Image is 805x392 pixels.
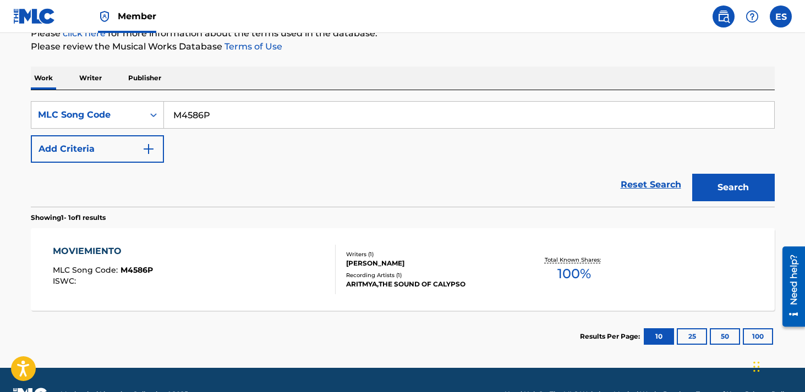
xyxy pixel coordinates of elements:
[346,271,512,279] div: Recording Artists ( 1 )
[31,67,56,90] p: Work
[53,276,79,286] span: ISWC :
[580,332,643,341] p: Results Per Page:
[346,250,512,258] div: Writers ( 1 )
[125,67,165,90] p: Publisher
[76,67,105,90] p: Writer
[38,108,137,122] div: MLC Song Code
[63,28,106,38] a: click here
[774,242,805,331] iframe: Resource Center
[53,265,121,275] span: MLC Song Code :
[741,5,763,27] div: Help
[346,279,512,289] div: ARITMYA,THE SOUND OF CALYPSO
[142,142,155,156] img: 9d2ae6d4665cec9f34b9.svg
[677,328,707,345] button: 25
[31,135,164,163] button: Add Criteria
[644,328,674,345] button: 10
[118,10,156,23] span: Member
[222,41,282,52] a: Terms of Use
[98,10,111,23] img: Top Rightsholder
[753,350,760,383] div: Drag
[746,10,759,23] img: help
[121,265,153,275] span: M4586P
[13,8,56,24] img: MLC Logo
[770,5,792,27] div: User Menu
[615,173,687,197] a: Reset Search
[31,27,775,40] p: Please for more information about the terms used in the database.
[53,245,153,258] div: MOVIEMIENTO
[31,213,106,223] p: Showing 1 - 1 of 1 results
[713,5,735,27] a: Public Search
[557,264,591,284] span: 100 %
[545,256,604,264] p: Total Known Shares:
[743,328,773,345] button: 100
[750,339,805,392] iframe: Chat Widget
[710,328,740,345] button: 50
[717,10,730,23] img: search
[31,40,775,53] p: Please review the Musical Works Database
[31,228,775,311] a: MOVIEMIENTOMLC Song Code:M4586PISWC:Writers (1)[PERSON_NAME]Recording Artists (1)ARITMYA,THE SOUN...
[346,258,512,268] div: [PERSON_NAME]
[31,101,775,207] form: Search Form
[692,174,775,201] button: Search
